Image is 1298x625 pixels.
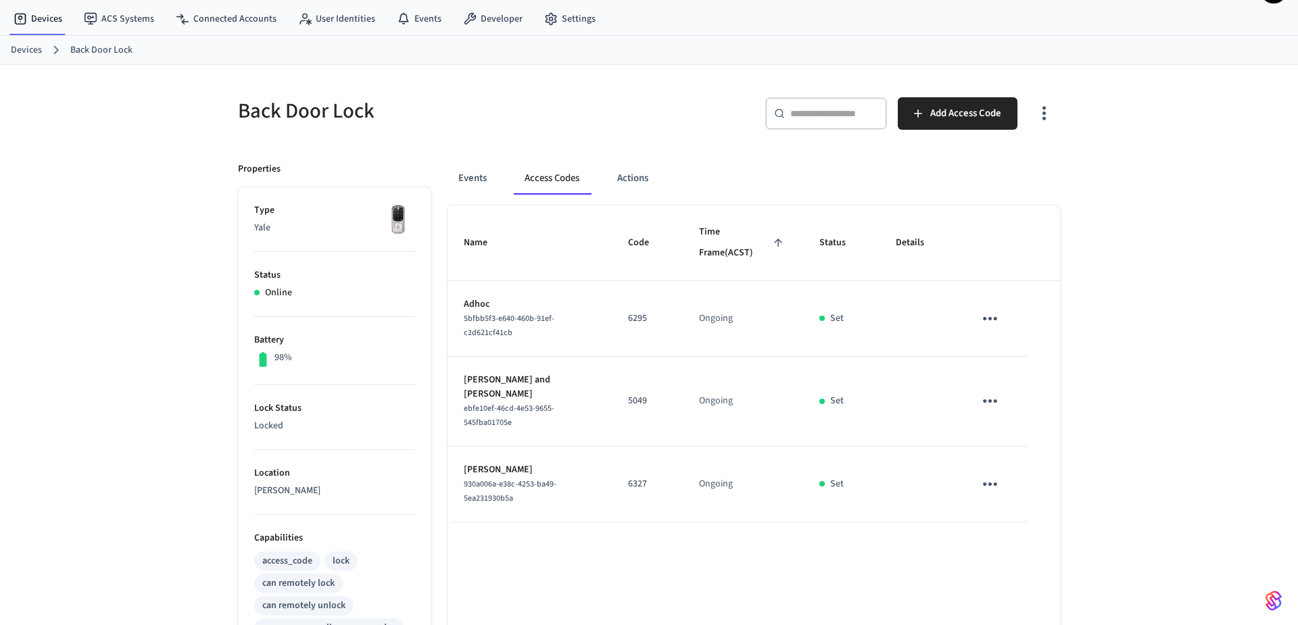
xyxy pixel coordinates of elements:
[238,162,281,176] p: Properties
[464,403,554,428] span: ebfe10ef-46cd-4e53-9655-545fba01705e
[254,401,415,416] p: Lock Status
[830,311,844,326] p: Set
[628,477,667,491] p: 6327
[386,7,452,31] a: Events
[262,599,345,613] div: can remotely unlock
[464,478,556,504] span: 930a006a-e38c-4253-ba49-5ea231930b5a
[70,43,133,57] a: Back Door Lock
[448,162,498,195] button: Events
[830,394,844,408] p: Set
[238,97,641,125] h5: Back Door Lock
[254,484,415,498] p: [PERSON_NAME]
[254,203,415,218] p: Type
[464,373,596,401] p: [PERSON_NAME] and [PERSON_NAME]
[287,7,386,31] a: User Identities
[606,162,659,195] button: Actions
[254,466,415,480] p: Location
[830,477,844,491] p: Set
[254,419,415,433] p: Locked
[464,463,596,477] p: [PERSON_NAME]
[683,281,803,357] td: Ongoing
[262,554,312,568] div: access_code
[683,357,803,447] td: Ongoing
[819,232,863,253] span: Status
[265,286,292,300] p: Online
[274,351,292,365] p: 98%
[628,311,667,326] p: 6295
[448,162,1060,195] div: ant example
[11,43,42,57] a: Devices
[254,221,415,235] p: Yale
[464,297,596,311] p: Adhoc
[381,203,415,237] img: Yale Assure Touchscreen Wifi Smart Lock, Satin Nickel, Front
[73,7,165,31] a: ACS Systems
[3,7,73,31] a: Devices
[254,268,415,282] p: Status
[165,7,287,31] a: Connected Accounts
[464,313,554,339] span: 5bfbb5f3-e640-460b-91ef-c2d621cf41cb
[628,394,667,408] p: 5049
[254,333,415,347] p: Battery
[896,232,942,253] span: Details
[683,447,803,522] td: Ongoing
[699,222,787,264] span: Time Frame(ACST)
[628,232,667,253] span: Code
[448,205,1060,522] table: sticky table
[464,232,505,253] span: Name
[452,7,533,31] a: Developer
[533,7,606,31] a: Settings
[1266,590,1282,611] img: SeamLogoGradient.69752ec5.svg
[333,554,350,568] div: lock
[254,531,415,545] p: Capabilities
[898,97,1017,130] button: Add Access Code
[262,576,335,591] div: can remotely lock
[930,105,1001,122] span: Add Access Code
[514,162,590,195] button: Access Codes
